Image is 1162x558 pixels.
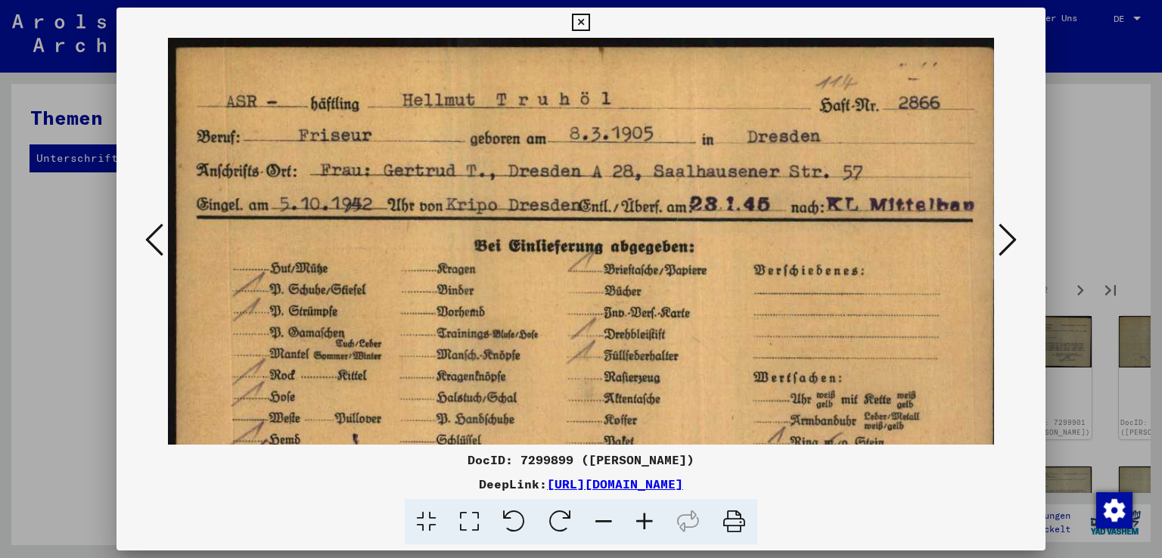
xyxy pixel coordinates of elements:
[468,452,694,467] font: DocID: 7299899 ([PERSON_NAME])
[1095,491,1132,528] div: Zustimmung ändern
[1096,492,1132,529] img: Zustimmung ändern
[547,476,683,491] a: [URL][DOMAIN_NAME]
[479,476,547,491] font: DeepLink:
